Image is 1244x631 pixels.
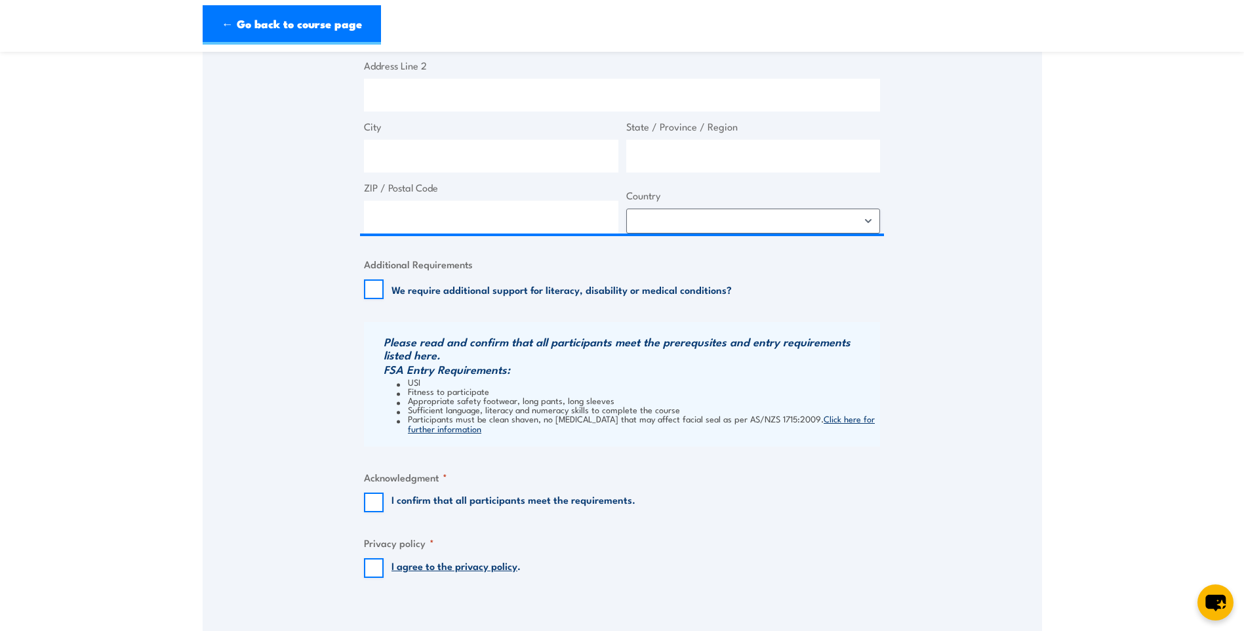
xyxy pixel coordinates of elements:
[397,405,877,414] li: Sufficient language, literacy and numeracy skills to complete the course
[397,414,877,434] li: Participants must be clean shaven, no [MEDICAL_DATA] that may affect facial seal as per AS/NZS 17...
[397,396,877,405] li: Appropriate safety footwear, long pants, long sleeves
[364,535,434,550] legend: Privacy policy
[203,5,381,45] a: ← Go back to course page
[364,256,473,272] legend: Additional Requirements
[397,386,877,396] li: Fitness to participate
[364,470,447,485] legend: Acknowledgment
[384,335,877,361] h3: Please read and confirm that all participants meet the prerequsites and entry requirements listed...
[391,558,517,573] a: I agree to the privacy policy
[626,119,881,134] label: State / Province / Region
[626,188,881,203] label: Country
[397,377,877,386] li: USI
[364,180,618,195] label: ZIP / Postal Code
[364,58,880,73] label: Address Line 2
[1197,584,1234,621] button: chat-button
[391,558,521,578] label: .
[408,413,875,434] a: Click here for further information
[391,283,732,296] label: We require additional support for literacy, disability or medical conditions?
[364,119,618,134] label: City
[391,493,635,512] label: I confirm that all participants meet the requirements.
[384,363,877,376] h3: FSA Entry Requirements:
